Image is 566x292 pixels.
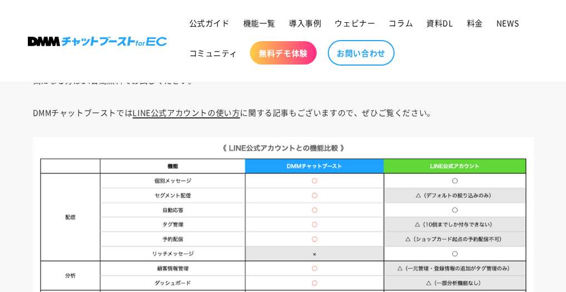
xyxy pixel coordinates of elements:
a: 公式ガイド [183,11,237,34]
span: 料金 [467,18,483,28]
a: コラム [382,11,420,34]
a: ウェビナー [328,11,382,34]
span: 資料DL [426,18,453,28]
span: NEWS [496,18,519,28]
img: 株式会社DMM Boost [28,37,167,46]
span: コミュニティ [189,48,238,58]
span: お問い合わせ [337,48,386,58]
span: 公式ガイド [189,18,230,28]
a: 無料デモ体験 [250,41,317,65]
a: LINE公式アカウントの使い方 [132,107,240,118]
a: 機能一覧 [237,11,282,34]
a: コミュニティ [183,41,245,65]
a: 資料DL [420,11,460,34]
p: DMMチャットブーストでは に関する記事もございますので、ぜひご覧ください。 [33,105,534,120]
span: 機能一覧 [243,18,275,28]
a: お問い合わせ [328,40,395,66]
span: 無料デモ体験 [259,48,308,58]
a: 導入事例 [282,11,328,34]
span: コラム [388,18,413,28]
span: 導入事例 [289,18,321,28]
span: ウェビナー [334,18,375,28]
a: NEWS [490,11,525,34]
a: 料金 [460,11,490,34]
